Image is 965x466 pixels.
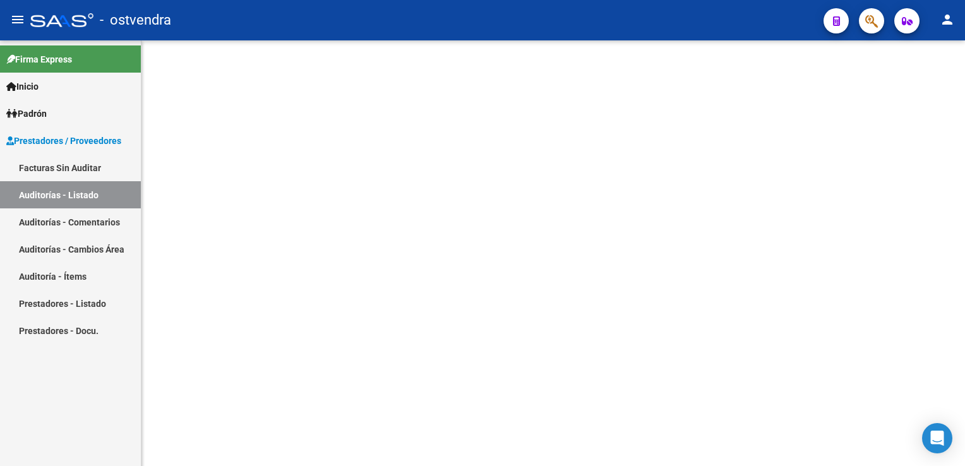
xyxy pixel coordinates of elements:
span: - ostvendra [100,6,171,34]
mat-icon: person [940,12,955,27]
mat-icon: menu [10,12,25,27]
span: Prestadores / Proveedores [6,134,121,148]
span: Firma Express [6,52,72,66]
div: Open Intercom Messenger [922,423,952,453]
span: Inicio [6,80,39,93]
span: Padrón [6,107,47,121]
